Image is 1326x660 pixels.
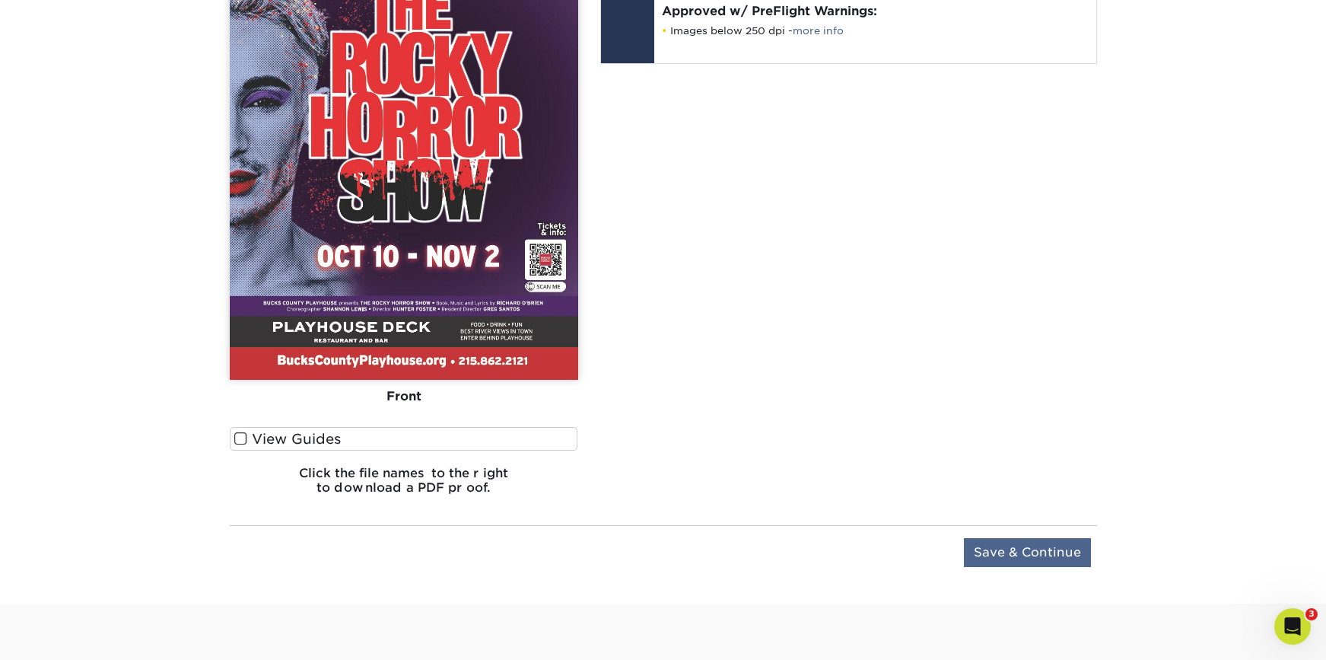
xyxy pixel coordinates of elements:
h6: Click the file names to the right to download a PDF proof. [230,466,578,507]
iframe: Intercom live chat [1274,608,1311,645]
div: Front [230,380,578,413]
span: 3 [1305,608,1318,620]
input: Save & Continue [964,538,1091,567]
li: Images below 250 dpi - [662,24,1089,37]
h4: Approved w/ PreFlight Warnings: [662,4,1089,18]
a: more info [793,25,844,37]
label: View Guides [230,427,578,451]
